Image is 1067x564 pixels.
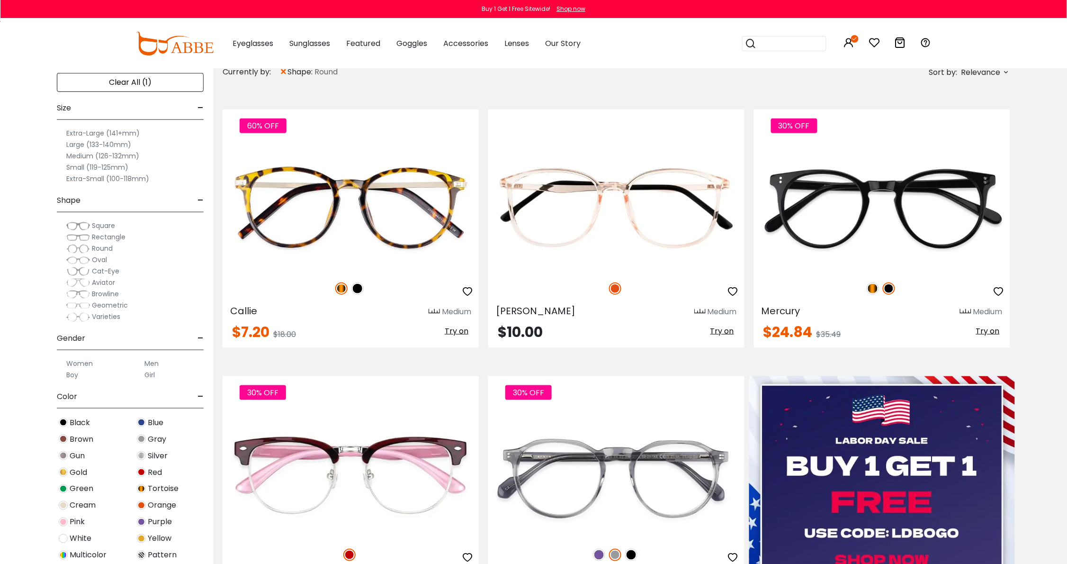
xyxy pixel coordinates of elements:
span: Oval [92,255,107,264]
img: Cream [59,501,68,510]
span: $35.49 [816,329,841,340]
img: Orange [609,282,621,295]
img: Yellow [137,534,146,543]
span: Cat-Eye [92,266,119,276]
button: Try on [973,325,1003,337]
img: Gray Carnival - Acetate ,Universal Bridge Fit [488,410,744,538]
div: Medium [442,306,471,318]
img: Silver [137,451,146,460]
span: - [197,189,204,212]
span: Try on [710,326,734,337]
label: Boy [66,369,78,381]
span: Multicolor [70,550,107,561]
img: Cat-Eye.png [66,267,90,276]
img: Tortoise [335,282,348,295]
span: Pink [70,517,85,528]
span: Sunglasses [289,38,330,49]
img: Black [625,549,637,561]
label: Medium (126-132mm) [66,150,139,162]
span: Gun [70,450,85,462]
img: Tortoise [137,484,146,493]
span: Featured [346,38,380,49]
img: Purple [137,518,146,527]
img: Gray [609,549,621,561]
img: Red Uranus - TR ,Adjust Nose Pads [223,410,479,538]
img: Tortoise [867,282,879,295]
img: Brown [59,435,68,444]
span: Aviator [92,278,115,287]
img: Black [883,282,895,295]
span: Black [70,417,90,428]
div: Currently by: [223,64,279,81]
img: Gold [59,468,68,477]
span: Red [148,467,162,478]
span: Rectangle [92,232,126,242]
span: Lenses [504,38,529,49]
img: Black Mercury - Acetate ,Universal Bridge Fit [754,144,1010,272]
img: Pattern [137,551,146,560]
label: Extra-Large (141+mm) [66,127,140,139]
span: Silver [148,450,168,462]
span: $10.00 [498,322,543,342]
img: size ruler [694,309,706,316]
img: Red [137,468,146,477]
img: Geometric.png [66,301,90,310]
span: Orange [148,500,176,511]
span: Size [57,97,71,119]
span: Gray [148,434,166,445]
span: 30% OFF [240,385,286,400]
div: Buy 1 Get 1 Free Sitewide! [482,5,550,13]
img: Black [59,418,68,427]
img: abbeglasses.com [136,32,214,55]
span: Blue [148,417,163,428]
label: Small (119-125mm) [66,162,128,173]
img: size ruler [960,309,971,316]
span: - [197,97,204,119]
span: Yellow [148,533,171,545]
span: - [197,385,204,408]
span: Relevance [961,64,1001,81]
span: Shape [57,189,81,212]
img: Red [343,549,356,561]
span: Try on [976,326,1000,337]
img: Gray [137,435,146,444]
img: Varieties.png [66,312,90,322]
span: Varieties [92,312,120,321]
a: Tortoise Callie - Combination ,Universal Bridge Fit [223,144,479,272]
span: Round [314,66,338,78]
span: Pattern [148,550,177,561]
img: size ruler [429,309,440,316]
img: Blue [137,418,146,427]
img: Purple [593,549,605,561]
img: Black [351,282,364,295]
a: Shop now [552,5,585,13]
span: Accessories [443,38,488,49]
span: Try on [445,326,468,337]
span: Color [57,385,77,408]
img: Round.png [66,244,90,254]
span: Callie [230,304,257,318]
label: Girl [144,369,155,381]
img: Square.png [66,221,90,231]
span: $18.00 [273,329,296,340]
span: $7.20 [232,322,269,342]
span: Our Story [546,38,581,49]
span: Brown [70,434,93,445]
img: Oval.png [66,255,90,265]
img: Orange [137,501,146,510]
span: Gold [70,467,87,478]
span: 30% OFF [771,118,817,133]
div: Shop now [556,5,585,13]
span: Geometric [92,300,128,310]
img: Orange Leah - TR ,Light Weight [488,144,744,272]
img: Browline.png [66,290,90,299]
div: Medium [973,306,1003,318]
button: Try on [708,325,737,337]
span: Goggles [396,38,427,49]
label: Men [144,358,159,369]
span: $24.84 [763,322,813,342]
span: Browline [92,289,119,299]
div: Clear All (1) [57,73,204,92]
